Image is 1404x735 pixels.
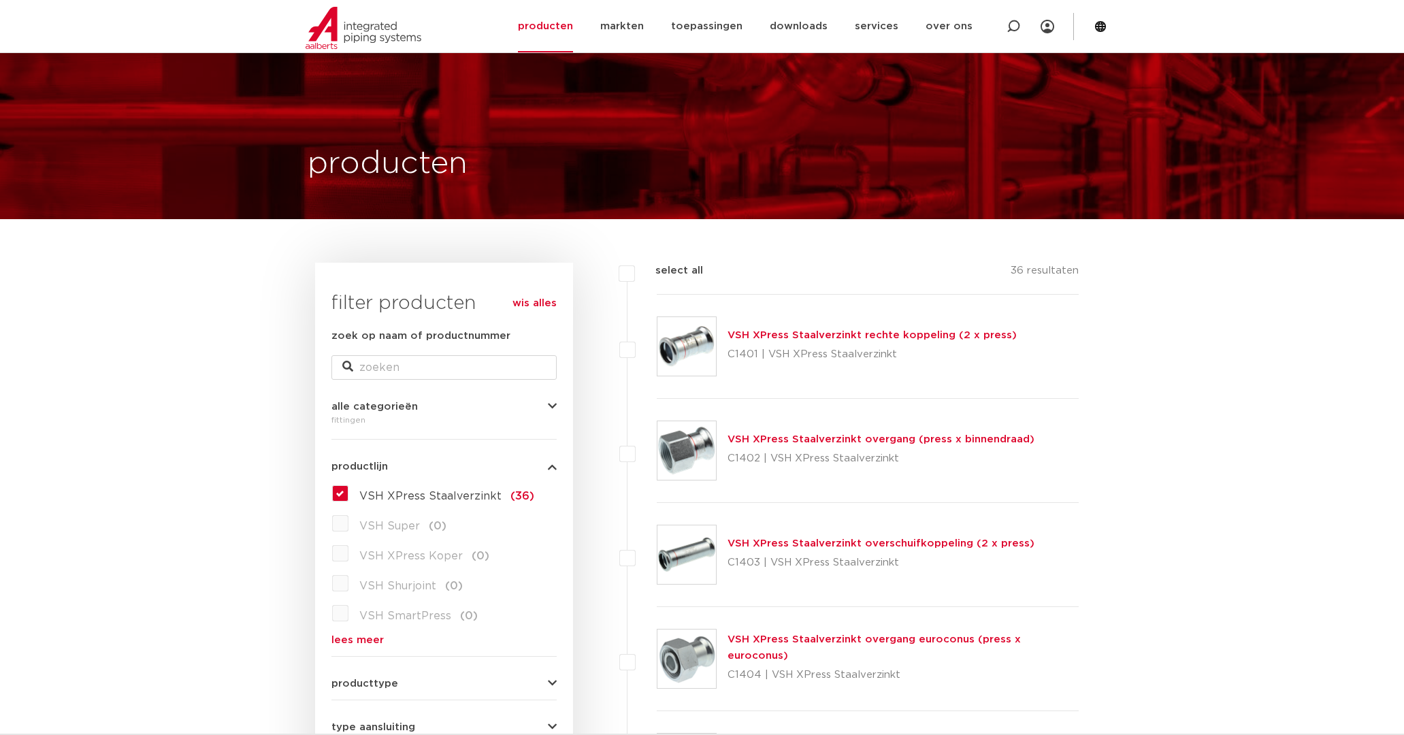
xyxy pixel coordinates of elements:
button: type aansluiting [331,722,557,732]
span: alle categorieën [331,402,418,412]
a: wis alles [512,295,557,312]
p: C1403 | VSH XPress Staalverzinkt [728,552,1034,574]
span: (0) [460,610,478,621]
button: alle categorieën [331,402,557,412]
span: VSH SmartPress [359,610,451,621]
label: select all [635,263,703,279]
p: C1404 | VSH XPress Staalverzinkt [728,664,1079,686]
span: (36) [510,491,534,502]
p: C1402 | VSH XPress Staalverzinkt [728,448,1034,470]
a: VSH XPress Staalverzinkt overschuifkoppeling (2 x press) [728,538,1034,549]
p: 36 resultaten [1011,263,1079,284]
img: Thumbnail for VSH XPress Staalverzinkt overschuifkoppeling (2 x press) [657,525,716,584]
span: (0) [445,581,463,591]
div: fittingen [331,412,557,428]
button: producttype [331,679,557,689]
span: type aansluiting [331,722,415,732]
img: Thumbnail for VSH XPress Staalverzinkt rechte koppeling (2 x press) [657,317,716,376]
h3: filter producten [331,290,557,317]
a: lees meer [331,635,557,645]
a: VSH XPress Staalverzinkt overgang euroconus (press x euroconus) [728,634,1021,661]
a: VSH XPress Staalverzinkt rechte koppeling (2 x press) [728,330,1017,340]
img: Thumbnail for VSH XPress Staalverzinkt overgang euroconus (press x euroconus) [657,630,716,688]
label: zoek op naam of productnummer [331,328,510,344]
h1: producten [308,142,468,186]
span: VSH XPress Koper [359,551,463,561]
span: (0) [429,521,446,532]
p: C1401 | VSH XPress Staalverzinkt [728,344,1017,365]
span: (0) [472,551,489,561]
img: Thumbnail for VSH XPress Staalverzinkt overgang (press x binnendraad) [657,421,716,480]
input: zoeken [331,355,557,380]
button: productlijn [331,461,557,472]
span: VSH Super [359,521,420,532]
a: VSH XPress Staalverzinkt overgang (press x binnendraad) [728,434,1034,444]
span: VSH XPress Staalverzinkt [359,491,502,502]
span: VSH Shurjoint [359,581,436,591]
span: productlijn [331,461,388,472]
span: producttype [331,679,398,689]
